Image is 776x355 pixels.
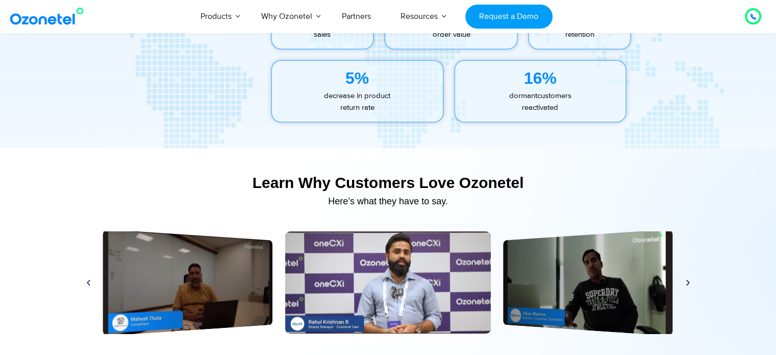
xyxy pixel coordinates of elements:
[285,231,491,334] div: 5 / 6
[272,90,443,113] p: decrease in product return rate
[272,66,443,90] div: 5%
[455,66,626,90] div: 16%
[684,279,692,287] div: Next slide
[80,197,697,206] div: Here’s what they have to say.
[285,231,491,334] a: rivem
[80,231,697,334] div: Slides
[503,229,672,336] div: 6 / 6
[80,174,697,192] div: Learn Why Customers Love Ozonetel​
[103,229,272,336] a: Total-Environment.png
[455,90,626,113] p: customers reactivated
[509,91,537,101] span: dormant
[85,279,92,287] div: Previous slide
[503,229,672,336] a: Mobiwik.png
[465,5,553,29] a: Request a Demo
[103,229,272,336] div: 4 / 6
